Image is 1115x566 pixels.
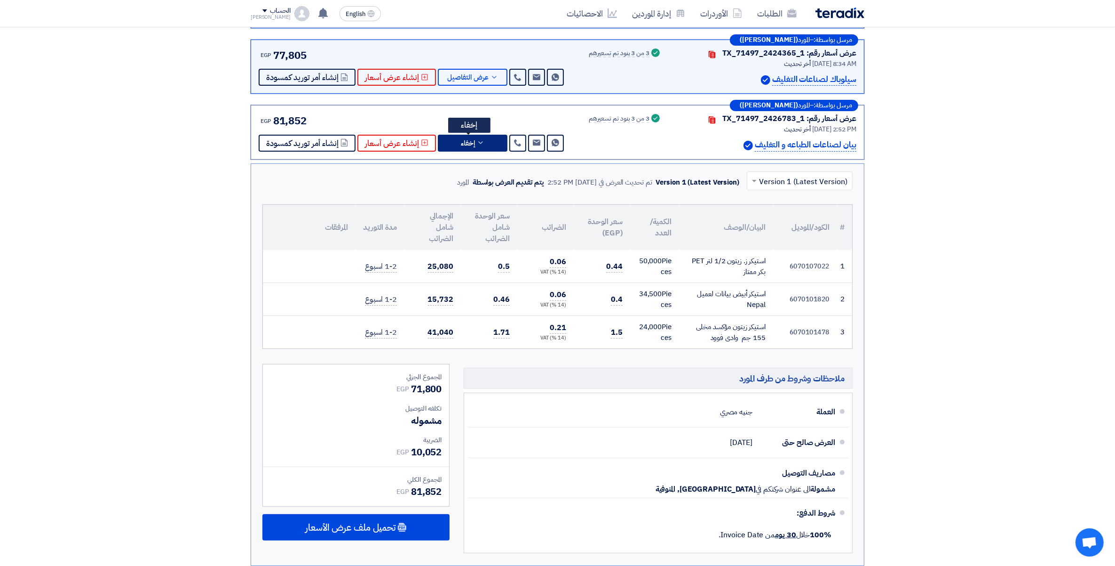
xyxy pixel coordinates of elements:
[305,523,395,532] span: تحميل ملف عرض الأسعار
[525,268,566,276] div: (14 %) VAT
[773,205,837,250] th: الكود/الموديل
[760,462,835,485] div: مصاريف التوصيل
[656,485,756,494] span: [GEOGRAPHIC_DATA], المنوفية
[812,124,856,134] span: [DATE] 2:52 PM
[357,135,436,152] button: إنشاء عرض أسعار
[498,261,510,273] span: 0.5
[606,261,623,273] span: 0.44
[611,327,623,339] span: 1.5
[261,51,271,59] span: EGP
[559,2,625,24] a: الاحصائيات
[687,322,766,343] div: استيكر زيتون مؤكسد مخلى 155 جم وادى فوود
[270,372,442,382] div: المجموع الجزئي
[251,15,291,20] div: [PERSON_NAME]
[428,261,453,273] span: 25,080
[775,529,796,541] u: 30 يوم
[261,117,271,125] span: EGP
[773,316,837,349] td: 6070101478
[411,445,442,459] span: 10,052
[798,37,810,43] span: المورد
[438,69,507,86] button: عرض التفاصيل
[784,124,811,134] span: أخر تحديث
[630,205,679,250] th: الكمية/العدد
[837,205,852,250] th: #
[517,205,574,250] th: الضرائب
[740,37,798,43] b: ([PERSON_NAME])
[273,48,307,63] span: 77,805
[447,74,489,81] span: عرض التفاصيل
[259,135,356,152] button: إنشاء أمر توريد كمسودة
[810,529,831,541] strong: 100%
[464,368,853,389] h5: ملاحظات وشروط من طرف المورد
[743,141,753,150] img: Verified Account
[550,322,566,334] span: 0.21
[473,177,544,188] div: يتم تقديم العرض بواسطة
[814,102,852,109] span: مرسل بواسطة:
[722,113,856,124] div: عرض أسعار رقم: TX_71497_2426783_1
[461,205,517,250] th: سعر الوحدة شامل الضرائب
[630,283,679,316] td: Pieces
[730,34,858,46] div: –
[346,11,365,17] span: English
[837,283,852,316] td: 2
[639,256,662,266] span: 50,000
[773,283,837,316] td: 6070101820
[404,205,461,250] th: الإجمالي شامل الضرائب
[687,256,766,277] div: استيكر ز. زيتون 1/2 لتر PET بكر ممتاز
[837,250,852,283] td: 1
[396,447,409,457] span: EGP
[340,6,381,21] button: English
[756,485,810,494] span: الى عنوان شركتكم في
[428,327,453,339] span: 41,040
[266,74,339,81] span: إنشاء أمر توريد كمسودة
[750,2,804,24] a: الطلبات
[761,75,770,85] img: Verified Account
[812,59,856,69] span: [DATE] 8:34 AM
[1075,528,1104,557] div: Open chat
[574,205,630,250] th: سعر الوحدة (EGP)
[630,316,679,349] td: Pieces
[365,261,397,273] span: 1-2 اسبوع
[259,69,356,86] button: إنشاء أمر توريد كمسودة
[365,294,397,306] span: 1-2 اسبوع
[457,177,469,188] div: المورد
[720,403,752,421] div: جنيه مصري
[679,205,773,250] th: البيان/الوصف
[589,50,649,57] div: 3 من 3 بنود تم تسعيرهم
[365,327,397,339] span: 1-2 اسبوع
[270,475,442,485] div: المجموع الكلي
[411,413,442,428] span: مشموله
[550,289,566,301] span: 0.06
[639,322,662,332] span: 24,000
[811,485,835,494] span: مشمولة
[630,250,679,283] td: Pieces
[837,316,852,349] td: 3
[772,73,856,86] p: سيلوباك لصناعات التغليف
[525,301,566,309] div: (14 %) VAT
[639,289,662,299] span: 34,500
[461,140,475,147] span: إخفاء
[525,334,566,342] div: (14 %) VAT
[550,256,566,268] span: 0.06
[483,502,835,525] div: شروط الدفع:
[411,382,442,396] span: 71,800
[428,294,453,306] span: 15,732
[270,435,442,445] div: الضريبة
[294,6,309,21] img: profile_test.png
[656,177,739,188] div: Version 1 (Latest Version)
[589,115,649,123] div: 3 من 3 بنود تم تسعيرهم
[493,294,510,306] span: 0.46
[270,7,290,15] div: الحساب
[784,59,811,69] span: أخر تحديث
[798,102,810,109] span: المورد
[270,404,442,413] div: تكلفه التوصيل
[263,205,356,250] th: المرفقات
[773,250,837,283] td: 6070107022
[814,37,852,43] span: مرسل بواسطة:
[396,384,409,394] span: EGP
[365,140,419,147] span: إنشاء عرض أسعار
[815,8,864,18] img: Teradix logo
[693,2,750,24] a: الأوردرات
[396,487,409,497] span: EGP
[719,529,831,541] span: خلال من Invoice Date.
